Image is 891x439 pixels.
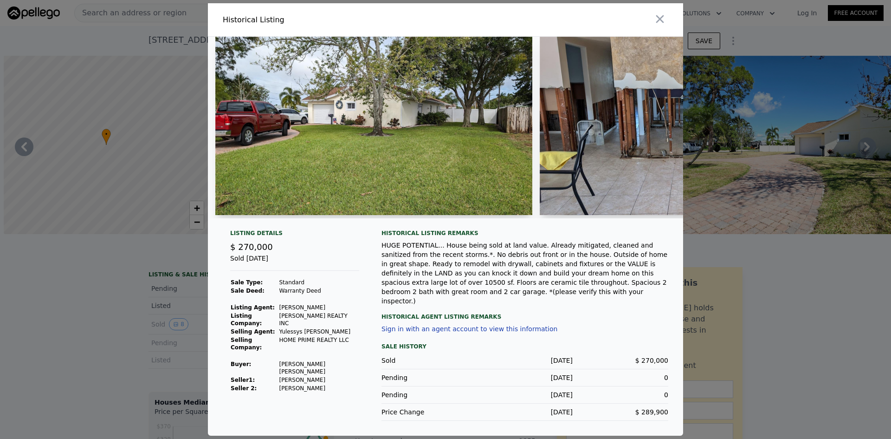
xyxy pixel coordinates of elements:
strong: Buyer : [231,361,251,367]
span: $ 270,000 [230,242,273,252]
td: [PERSON_NAME] [278,384,359,393]
div: Historical Agent Listing Remarks [381,306,668,321]
div: Historical Listing [223,14,442,26]
strong: Listing Agent: [231,304,275,311]
strong: Sale Deed: [231,288,265,294]
span: $ 270,000 [635,357,668,364]
div: Sold [381,356,477,365]
div: [DATE] [477,407,573,417]
div: 0 [573,390,668,400]
div: Price Change [381,407,477,417]
td: Yulessys [PERSON_NAME] [278,328,359,336]
td: [PERSON_NAME] [278,303,359,312]
td: [PERSON_NAME] [PERSON_NAME] [278,360,359,376]
strong: Sale Type: [231,279,263,286]
div: 0 [573,373,668,382]
td: Warranty Deed [278,287,359,295]
img: Property Img [215,37,532,215]
strong: Selling Agent: [231,328,275,335]
div: [DATE] [477,390,573,400]
div: HUGE POTENTIAL... House being sold at land value. Already mitigated, cleaned and sanitized from t... [381,241,668,306]
td: Standard [278,278,359,287]
div: Sold [DATE] [230,254,359,271]
strong: Selling Company: [231,337,262,351]
span: $ 289,900 [635,408,668,416]
div: [DATE] [477,373,573,382]
td: [PERSON_NAME] [278,376,359,384]
div: Pending [381,373,477,382]
div: [DATE] [477,356,573,365]
div: Sale History [381,341,668,352]
strong: Seller 1 : [231,377,255,383]
strong: Listing Company: [231,313,262,327]
strong: Seller 2: [231,385,257,392]
div: Historical Listing remarks [381,229,668,237]
button: Sign in with an agent account to view this information [381,325,557,333]
td: [PERSON_NAME] REALTY INC [278,312,359,328]
div: Pending [381,390,477,400]
td: HOME PRIME REALTY LLC [278,336,359,352]
img: Property Img [540,37,857,215]
div: Listing Details [230,229,359,241]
